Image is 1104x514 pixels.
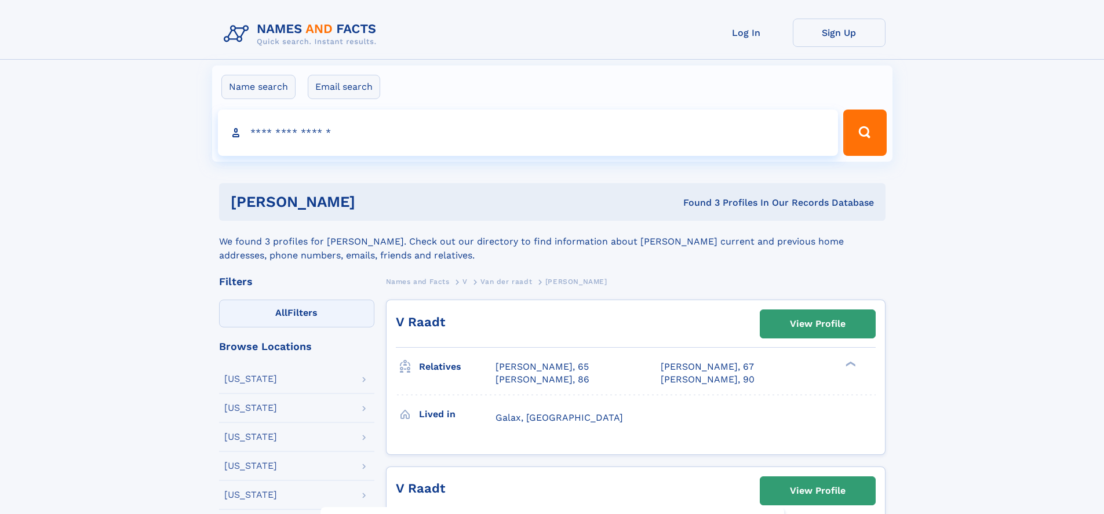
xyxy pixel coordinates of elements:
div: ❯ [843,360,857,368]
a: Log In [700,19,793,47]
div: We found 3 profiles for [PERSON_NAME]. Check out our directory to find information about [PERSON_... [219,221,886,263]
div: [US_STATE] [224,461,277,471]
button: Search Button [843,110,886,156]
div: Filters [219,276,374,287]
a: Sign Up [793,19,886,47]
span: Galax, [GEOGRAPHIC_DATA] [495,412,623,423]
h3: Lived in [419,404,495,424]
a: Van der raadt [480,274,532,289]
span: All [275,307,287,318]
span: Van der raadt [480,278,532,286]
a: [PERSON_NAME], 86 [495,373,589,386]
label: Email search [308,75,380,99]
img: Logo Names and Facts [219,19,386,50]
div: [US_STATE] [224,432,277,442]
a: V [462,274,468,289]
a: View Profile [760,310,875,338]
a: [PERSON_NAME], 67 [661,360,754,373]
h3: Relatives [419,357,495,377]
a: V Raadt [396,315,445,329]
h1: [PERSON_NAME] [231,195,519,209]
label: Name search [221,75,296,99]
div: Found 3 Profiles In Our Records Database [519,196,874,209]
a: Names and Facts [386,274,450,289]
a: [PERSON_NAME], 90 [661,373,755,386]
div: [US_STATE] [224,490,277,500]
span: V [462,278,468,286]
label: Filters [219,300,374,327]
div: [US_STATE] [224,403,277,413]
a: [PERSON_NAME], 65 [495,360,589,373]
span: [PERSON_NAME] [545,278,607,286]
input: search input [218,110,839,156]
div: Browse Locations [219,341,374,352]
div: View Profile [790,311,846,337]
div: View Profile [790,477,846,504]
div: [US_STATE] [224,374,277,384]
a: View Profile [760,477,875,505]
a: V Raadt [396,481,445,495]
